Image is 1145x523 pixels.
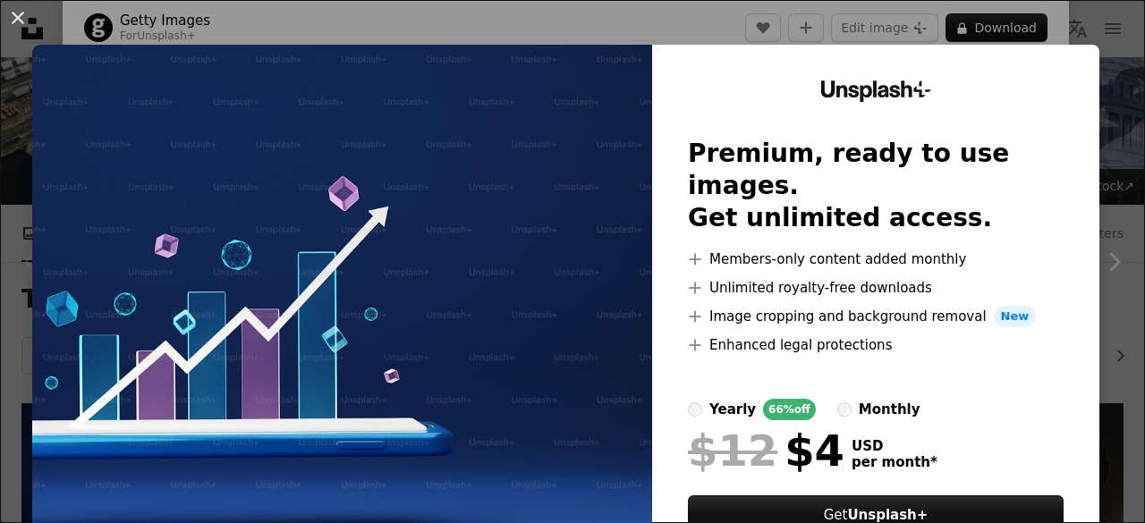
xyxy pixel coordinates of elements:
div: yearly [709,399,756,420]
li: Members-only content added monthly [688,249,1064,270]
span: $12 [688,427,777,474]
li: Image cropping and background removal [688,306,1064,327]
li: Enhanced legal protections [688,334,1064,356]
div: $4 [688,427,844,474]
span: per month * [852,454,937,470]
div: monthly [859,399,920,420]
span: New [994,306,1037,327]
strong: Unsplash+ [847,507,928,523]
input: yearly66%off [688,402,702,417]
span: USD [852,438,937,454]
input: monthly [837,402,852,417]
div: 66% off [763,399,816,420]
h2: Premium, ready to use images. Get unlimited access. [688,138,1064,234]
li: Unlimited royalty-free downloads [688,277,1064,299]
